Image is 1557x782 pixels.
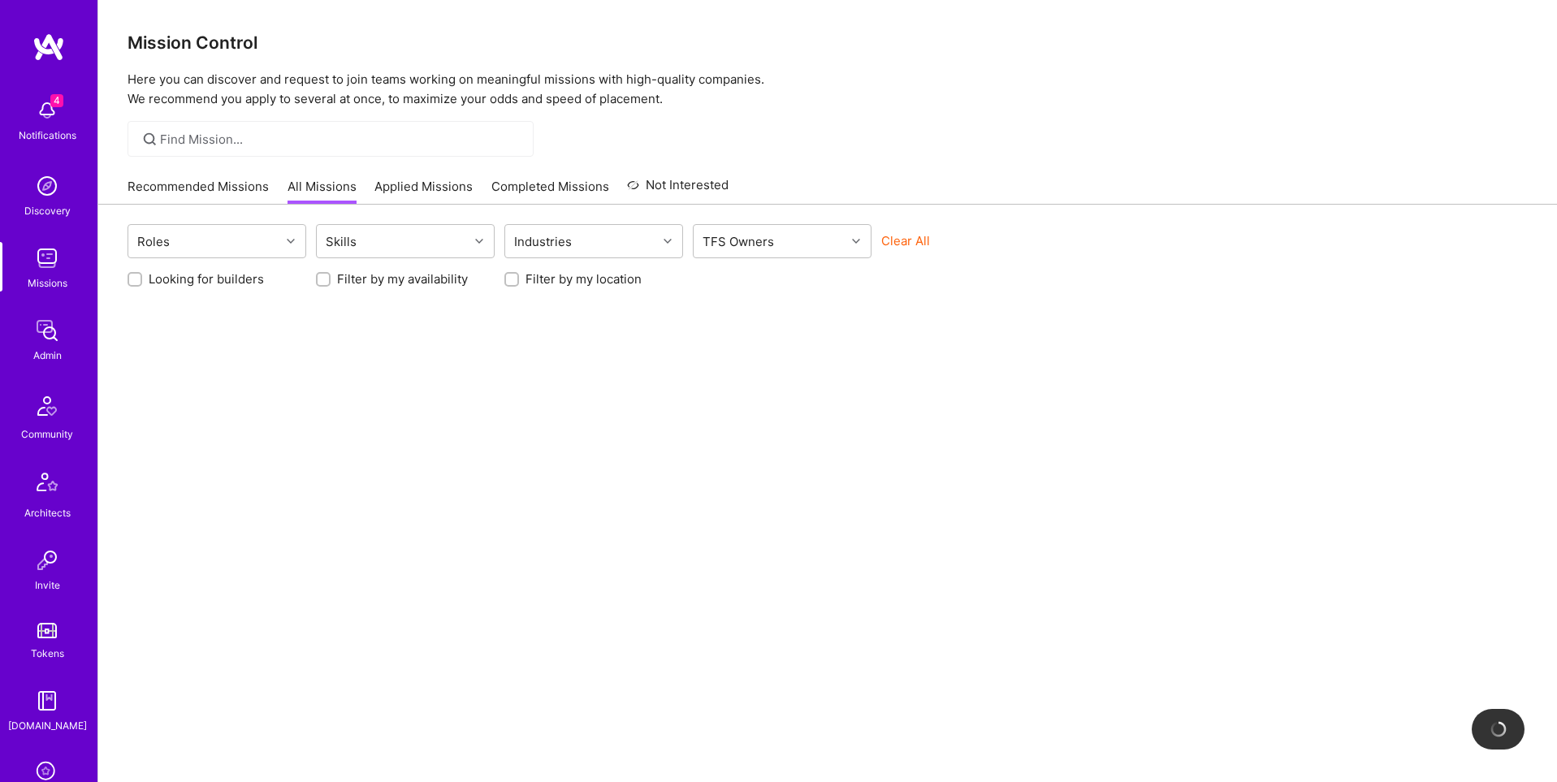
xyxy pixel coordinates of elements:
[31,645,64,662] div: Tokens
[287,237,295,245] i: icon Chevron
[288,178,357,205] a: All Missions
[133,230,174,253] div: Roles
[31,685,63,717] img: guide book
[19,127,76,144] div: Notifications
[510,230,576,253] div: Industries
[21,426,73,443] div: Community
[31,544,63,577] img: Invite
[24,202,71,219] div: Discovery
[33,347,62,364] div: Admin
[852,237,860,245] i: icon Chevron
[128,32,1528,53] h3: Mission Control
[31,170,63,202] img: discovery
[31,314,63,347] img: admin teamwork
[322,230,361,253] div: Skills
[881,232,930,249] button: Clear All
[128,70,1528,109] p: Here you can discover and request to join teams working on meaningful missions with high-quality ...
[28,274,67,292] div: Missions
[28,465,67,504] img: Architects
[664,237,672,245] i: icon Chevron
[475,237,483,245] i: icon Chevron
[160,131,521,148] input: Find Mission...
[374,178,473,205] a: Applied Missions
[28,387,67,426] img: Community
[491,178,609,205] a: Completed Missions
[31,94,63,127] img: bell
[698,230,778,253] div: TFS Owners
[627,175,729,205] a: Not Interested
[35,577,60,594] div: Invite
[525,270,642,287] label: Filter by my location
[149,270,264,287] label: Looking for builders
[8,717,87,734] div: [DOMAIN_NAME]
[128,178,269,205] a: Recommended Missions
[37,623,57,638] img: tokens
[141,130,159,149] i: icon SearchGrey
[31,242,63,274] img: teamwork
[24,504,71,521] div: Architects
[32,32,65,62] img: logo
[337,270,468,287] label: Filter by my availability
[1488,719,1508,739] img: loading
[50,94,63,107] span: 4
